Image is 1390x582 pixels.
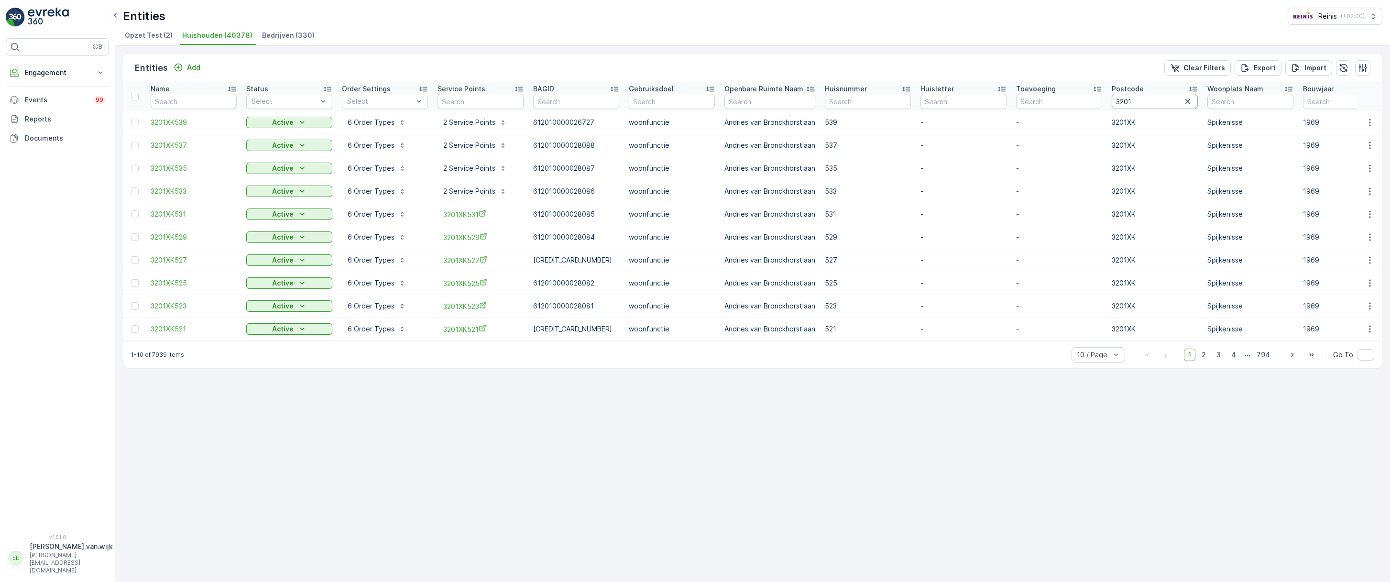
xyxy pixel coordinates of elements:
[272,278,294,288] p: Active
[123,9,165,24] p: Entities
[246,254,332,266] button: Active
[151,301,237,311] a: 3201XK523
[125,31,173,40] span: Opzet Test (2)
[443,324,518,334] span: 3201XK521
[920,209,1007,219] p: -
[1112,164,1198,173] p: 3201XK
[342,298,412,314] button: 6 Order Types
[1252,349,1274,361] span: 794
[1292,11,1314,22] img: Reinis-Logo-Vrijstaand_Tekengebied-1-copy2_aBO4n7j.png
[6,534,109,540] span: v 1.51.0
[920,232,1007,242] p: -
[1303,84,1334,94] p: Bouwjaar
[246,163,332,174] button: Active
[1341,12,1365,20] p: ( +02:00 )
[1016,84,1056,94] p: Toevoeging
[443,301,518,311] span: 3201XK523
[151,141,237,150] a: 3201XK537
[342,115,412,130] button: 6 Order Types
[1016,209,1102,219] p: -
[348,187,394,196] p: 6 Order Types
[170,62,204,73] button: Add
[629,255,715,265] p: woonfunctie
[342,161,412,176] button: 6 Order Types
[342,207,412,222] button: 6 Order Types
[1183,63,1225,73] p: Clear Filters
[131,119,139,126] div: Toggle Row Selected
[6,90,109,110] a: Events99
[348,255,394,265] p: 6 Order Types
[131,210,139,218] div: Toggle Row Selected
[1304,63,1326,73] p: Import
[1207,232,1293,242] p: Spijkenisse
[246,209,332,220] button: Active
[443,164,495,173] p: 2 Service Points
[1285,60,1332,76] button: Import
[1016,301,1102,311] p: -
[825,209,911,219] p: 531
[438,161,513,176] button: 2 Service Points
[1112,301,1198,311] p: 3201XK
[629,209,715,219] p: woonfunctie
[825,255,911,265] p: 527
[724,118,815,127] p: Andries van Bronckhorstlaan
[151,324,237,334] a: 3201XK521
[1184,349,1195,361] span: 1
[1207,278,1293,288] p: Spijkenisse
[151,278,237,288] a: 3201XK525
[96,96,103,104] p: 99
[1333,350,1353,360] span: Go To
[1112,187,1198,196] p: 3201XK
[131,279,139,287] div: Toggle Row Selected
[1303,301,1389,311] p: 1969
[1303,141,1389,150] p: 1969
[30,551,113,574] p: [PERSON_NAME][EMAIL_ADDRESS][DOMAIN_NAME]
[348,301,394,311] p: 6 Order Types
[1303,187,1389,196] p: 1969
[1288,8,1382,25] button: Reinis(+02:00)
[724,232,815,242] p: Andries van Bronckhorstlaan
[25,133,105,143] p: Documents
[1016,94,1102,109] input: Search
[30,542,113,551] p: [PERSON_NAME].van.wijk
[443,232,518,242] a: 3201XK529
[1207,141,1293,150] p: Spijkenisse
[93,43,102,51] p: ⌘B
[131,256,139,264] div: Toggle Row Selected
[272,209,294,219] p: Active
[342,84,391,94] p: Order Settings
[825,118,911,127] p: 539
[272,255,294,265] p: Active
[724,84,803,94] p: Openbare Ruimte Naam
[272,301,294,311] p: Active
[342,184,412,199] button: 6 Order Types
[443,141,495,150] p: 2 Service Points
[131,142,139,149] div: Toggle Row Selected
[246,186,332,197] button: Active
[920,94,1007,109] input: Search
[533,255,619,265] p: [CREDIT_CARD_NUMBER]
[151,232,237,242] span: 3201XK529
[825,187,911,196] p: 533
[724,164,815,173] p: Andries van Bronckhorstlaan
[1212,349,1225,361] span: 3
[825,324,911,334] p: 521
[1303,118,1389,127] p: 1969
[443,278,518,288] a: 3201XK525
[25,95,88,105] p: Events
[724,324,815,334] p: Andries van Bronckhorstlaan
[1227,349,1240,361] span: 4
[920,141,1007,150] p: -
[920,164,1007,173] p: -
[151,118,237,127] span: 3201XK539
[920,301,1007,311] p: -
[629,324,715,334] p: woonfunctie
[1303,232,1389,242] p: 1969
[825,84,867,94] p: Huisnummer
[182,31,252,40] span: Huishouden (40378)
[6,63,109,82] button: Engagement
[8,550,23,566] div: EE
[724,94,815,109] input: Search
[1207,301,1293,311] p: Spijkenisse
